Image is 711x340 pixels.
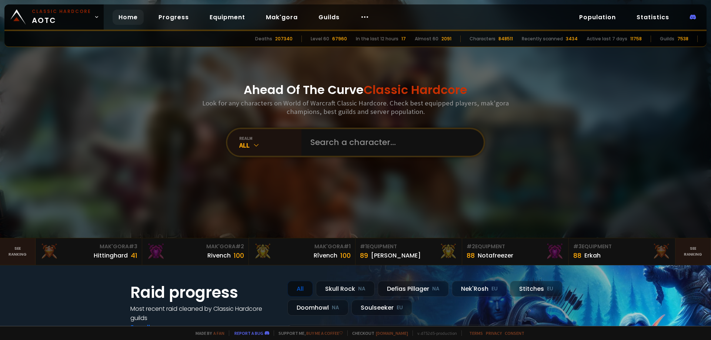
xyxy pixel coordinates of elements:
[32,8,91,15] small: Classic Hardcore
[631,10,675,25] a: Statistics
[441,36,451,42] div: 2091
[467,243,475,250] span: # 2
[32,8,91,26] span: AOTC
[413,330,457,336] span: v. d752d5 - production
[510,281,563,297] div: Stitches
[347,330,408,336] span: Checkout
[213,330,224,336] a: a fan
[332,304,339,312] small: NA
[255,36,272,42] div: Deaths
[360,243,367,250] span: # 1
[332,36,347,42] div: 67960
[397,304,403,312] small: EU
[316,281,375,297] div: Skull Rock
[462,238,569,265] a: #2Equipment88Notafreezer
[275,36,293,42] div: 207340
[287,300,348,316] div: Doomhowl
[236,243,244,250] span: # 2
[344,243,351,250] span: # 1
[274,330,343,336] span: Support me,
[452,281,507,297] div: Nek'Rosh
[340,250,351,260] div: 100
[130,323,178,331] a: See all progress
[358,285,365,293] small: NA
[432,285,440,293] small: NA
[401,36,406,42] div: 17
[587,36,627,42] div: Active last 7 days
[204,10,251,25] a: Equipment
[253,243,351,250] div: Mak'Gora
[505,330,524,336] a: Consent
[313,10,346,25] a: Guilds
[147,243,244,250] div: Mak'Gora
[239,141,301,149] div: All
[573,243,671,250] div: Equipment
[207,251,231,260] div: Rivench
[129,243,137,250] span: # 3
[478,251,513,260] div: Notafreezer
[364,81,467,98] span: Classic Hardcore
[675,238,711,265] a: Seeranking
[376,330,408,336] a: [DOMAIN_NAME]
[130,281,278,304] h1: Raid progress
[199,99,512,116] h3: Look for any characters on World of Warcraft Classic Hardcore. Check best equipped players, mak'g...
[249,238,355,265] a: Mak'Gora#1Rîvench100
[36,238,142,265] a: Mak'Gora#3Hittinghard41
[130,304,278,323] h4: Most recent raid cleaned by Classic Hardcore guilds
[314,251,337,260] div: Rîvench
[355,238,462,265] a: #1Equipment89[PERSON_NAME]
[467,243,564,250] div: Equipment
[573,250,581,260] div: 88
[470,36,495,42] div: Characters
[311,36,329,42] div: Level 60
[677,36,688,42] div: 7538
[573,10,622,25] a: Population
[569,238,675,265] a: #3Equipment88Erkah
[498,36,513,42] div: 848511
[153,10,195,25] a: Progress
[260,10,304,25] a: Mak'gora
[360,243,457,250] div: Equipment
[371,251,421,260] div: [PERSON_NAME]
[522,36,563,42] div: Recently scanned
[142,238,249,265] a: Mak'Gora#2Rivench100
[415,36,438,42] div: Almost 60
[360,250,368,260] div: 89
[306,330,343,336] a: Buy me a coffee
[244,81,467,99] h1: Ahead Of The Curve
[573,243,582,250] span: # 3
[239,135,301,141] div: realm
[351,300,412,316] div: Soulseeker
[660,36,674,42] div: Guilds
[191,330,224,336] span: Made by
[469,330,483,336] a: Terms
[234,250,244,260] div: 100
[547,285,553,293] small: EU
[234,330,263,336] a: Report a bug
[491,285,498,293] small: EU
[467,250,475,260] div: 88
[356,36,398,42] div: In the last 12 hours
[113,10,144,25] a: Home
[287,281,313,297] div: All
[40,243,137,250] div: Mak'Gora
[630,36,642,42] div: 11758
[584,251,601,260] div: Erkah
[306,129,475,156] input: Search a character...
[4,4,104,30] a: Classic HardcoreAOTC
[94,251,128,260] div: Hittinghard
[378,281,449,297] div: Defias Pillager
[486,330,502,336] a: Privacy
[131,250,137,260] div: 41
[566,36,578,42] div: 3434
